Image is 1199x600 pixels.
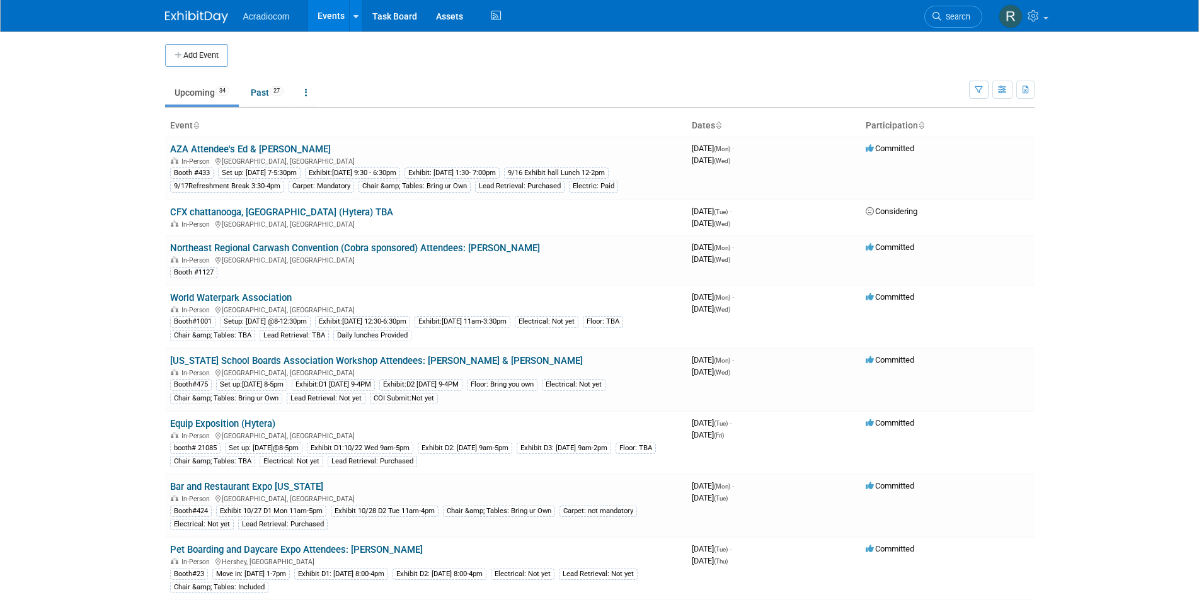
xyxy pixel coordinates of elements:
[165,11,228,23] img: ExhibitDay
[170,144,331,155] a: AZA Attendee's Ed & [PERSON_NAME]
[941,12,970,21] span: Search
[181,369,214,377] span: In-Person
[333,330,411,341] div: Daily lunches Provided
[218,167,301,179] div: Set up: [DATE] 7-5:30pm
[181,432,214,440] span: In-Person
[687,115,861,137] th: Dates
[692,292,734,302] span: [DATE]
[216,379,287,390] div: Set up:[DATE] 8-5pm
[569,181,618,192] div: Electric: Paid
[193,120,199,130] a: Sort by Event Name
[866,418,914,427] span: Committed
[692,355,734,365] span: [DATE]
[307,443,413,454] div: Exhibit D1:10/22 Wed 9am-5pm
[170,330,255,341] div: Chair &amp; Tables: TBA
[692,418,731,427] span: [DATE]
[583,316,623,327] div: Floor: TBA
[181,306,214,314] span: In-Person
[328,456,417,467] div: Lead Retrieval: Purchased
[861,115,1035,137] th: Participation
[181,220,214,229] span: In-Person
[287,393,365,404] div: Lead Retrieval: Not yet
[866,242,914,252] span: Committed
[714,220,730,227] span: (Wed)
[924,6,982,28] a: Search
[171,220,178,227] img: In-Person Event
[170,481,323,492] a: Bar and Restaurant Expo [US_STATE]
[170,519,234,530] div: Electrical: Not yet
[165,44,228,67] button: Add Event
[714,558,728,565] span: (Thu)
[714,546,728,553] span: (Tue)
[238,519,328,530] div: Lead Retrieval: Purchased
[170,367,682,377] div: [GEOGRAPHIC_DATA], [GEOGRAPHIC_DATA]
[732,355,734,365] span: -
[418,443,512,454] div: Exhibit D2: [DATE] 9am-5pm
[559,506,637,517] div: Carpet: not mandatory
[165,115,687,137] th: Event
[732,481,734,490] span: -
[170,544,423,555] a: Pet Boarding and Daycare Expo Attendees: [PERSON_NAME]
[732,144,734,153] span: -
[692,481,734,490] span: [DATE]
[692,156,730,165] span: [DATE]
[370,393,438,404] div: COI Submit:Not yet
[215,86,229,96] span: 34
[730,544,731,553] span: -
[181,157,214,166] span: In-Person
[260,456,323,467] div: Electrical: Not yet
[220,316,311,327] div: Setup: [DATE] @8-12:30pm
[692,254,730,264] span: [DATE]
[165,81,239,105] a: Upcoming34
[714,145,730,152] span: (Mon)
[714,495,728,502] span: (Tue)
[170,506,212,517] div: Booth#424
[714,256,730,263] span: (Wed)
[171,369,178,375] img: In-Person Event
[692,430,724,439] span: [DATE]
[393,569,486,580] div: Exhibit D2: [DATE] 8:00-4pm
[714,306,730,313] span: (Wed)
[714,294,730,301] span: (Mon)
[294,569,388,580] div: Exhibit D1: [DATE] 8:00-4pm
[559,569,638,580] div: Lead Retrieval: Not yet
[170,493,682,503] div: [GEOGRAPHIC_DATA], [GEOGRAPHIC_DATA]
[170,430,682,440] div: [GEOGRAPHIC_DATA], [GEOGRAPHIC_DATA]
[243,11,290,21] span: Acradiocom
[170,242,540,254] a: Northeast Regional Carwash Convention (Cobra sponsored) Attendees: [PERSON_NAME]
[170,304,682,314] div: [GEOGRAPHIC_DATA], [GEOGRAPHIC_DATA]
[714,432,724,439] span: (Fri)
[999,4,1023,28] img: Ronald Tralle
[216,506,326,517] div: Exhibit 10/27 D1 Mon 11am-5pm
[170,292,292,303] a: World Waterpark Association
[170,443,221,454] div: booth# 21085
[692,218,730,228] span: [DATE]
[866,355,914,365] span: Committed
[714,244,730,251] span: (Mon)
[379,379,462,390] div: Exhibit:D2 [DATE] 9-4PM
[170,207,393,218] a: CFX chattanooga, [GEOGRAPHIC_DATA] (Hytera) TBA
[181,256,214,264] span: In-Person
[270,86,284,96] span: 27
[692,493,728,502] span: [DATE]
[504,167,609,179] div: 9/16 Exhibit hall Lunch 12-2pm
[866,292,914,302] span: Committed
[542,379,605,390] div: Electrical: Not yet
[491,569,554,580] div: Electrical: Not yet
[170,582,268,593] div: Chair &amp; Tables: Included
[404,167,500,179] div: Exhibit: [DATE] 1:30- 7:00pm
[170,181,284,192] div: 9/17Refreshment Break 3:30-4pm
[918,120,924,130] a: Sort by Participation Type
[171,157,178,164] img: In-Person Event
[292,379,375,390] div: Exhibit:D1 [DATE] 9-4PM
[305,167,400,179] div: Exhibit:[DATE] 9:30 - 6:30pm
[866,207,917,216] span: Considering
[171,306,178,312] img: In-Person Event
[515,316,578,327] div: Electrical: Not yet
[170,379,212,390] div: Booth#475
[181,495,214,503] span: In-Person
[289,181,354,192] div: Carpet: Mandatory
[714,157,730,164] span: (Wed)
[730,418,731,427] span: -
[730,207,731,216] span: -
